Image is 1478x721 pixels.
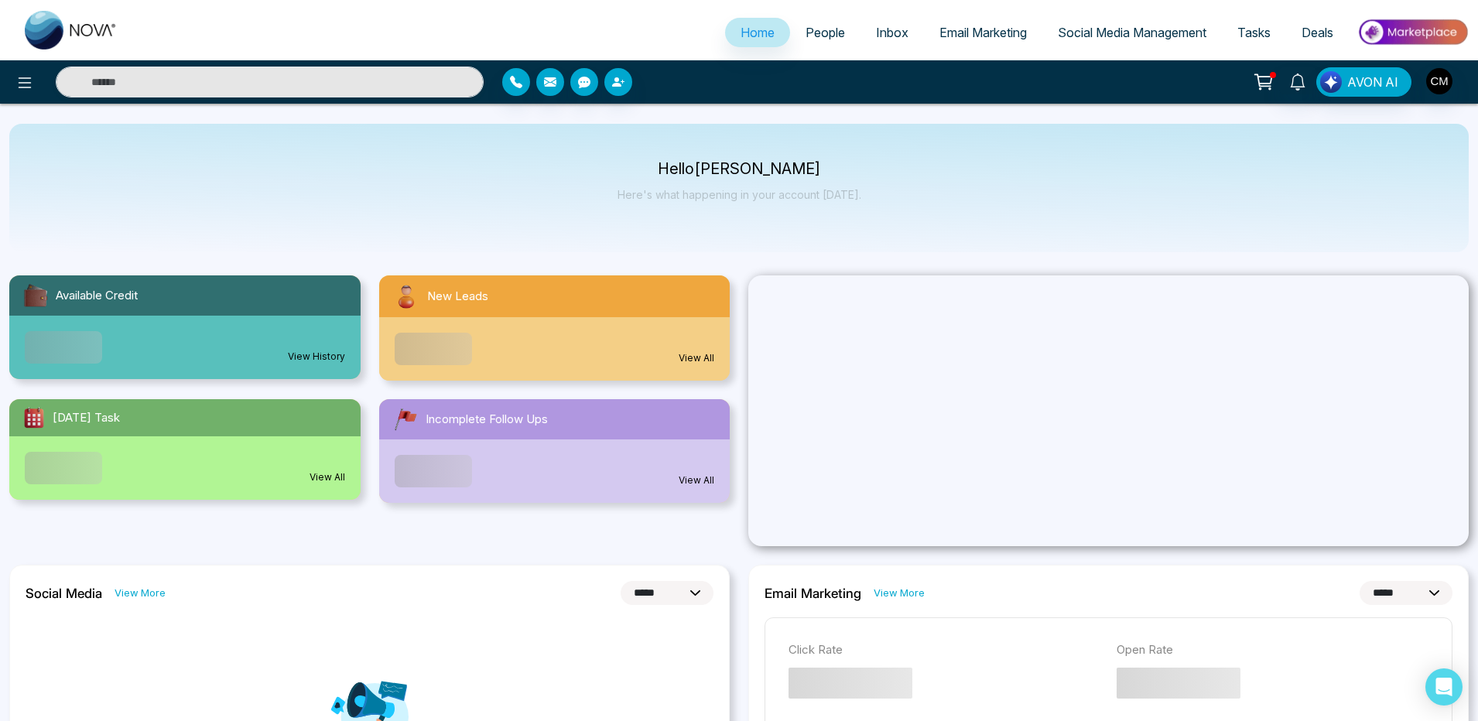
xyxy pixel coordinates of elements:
[874,586,925,600] a: View More
[1237,25,1271,40] span: Tasks
[806,25,845,40] span: People
[860,18,924,47] a: Inbox
[426,411,548,429] span: Incomplete Follow Ups
[370,275,740,381] a: New LeadsView All
[25,11,118,50] img: Nova CRM Logo
[1316,67,1411,97] button: AVON AI
[22,405,46,430] img: todayTask.svg
[790,18,860,47] a: People
[427,288,488,306] span: New Leads
[392,282,421,311] img: newLeads.svg
[1117,641,1429,659] p: Open Rate
[53,409,120,427] span: [DATE] Task
[741,25,775,40] span: Home
[725,18,790,47] a: Home
[1357,15,1469,50] img: Market-place.gif
[1426,68,1452,94] img: User Avatar
[924,18,1042,47] a: Email Marketing
[392,405,419,433] img: followUps.svg
[26,586,102,601] h2: Social Media
[618,162,861,176] p: Hello [PERSON_NAME]
[1320,71,1342,93] img: Lead Flow
[1425,668,1463,706] div: Open Intercom Messenger
[1347,73,1398,91] span: AVON AI
[765,586,861,601] h2: Email Marketing
[618,188,861,201] p: Here's what happening in your account [DATE].
[876,25,908,40] span: Inbox
[679,473,714,487] a: View All
[1042,18,1222,47] a: Social Media Management
[1286,18,1349,47] a: Deals
[288,350,345,364] a: View History
[939,25,1027,40] span: Email Marketing
[56,287,138,305] span: Available Credit
[22,282,50,309] img: availableCredit.svg
[789,641,1101,659] p: Click Rate
[370,399,740,503] a: Incomplete Follow UpsView All
[1302,25,1333,40] span: Deals
[679,351,714,365] a: View All
[310,470,345,484] a: View All
[1222,18,1286,47] a: Tasks
[1058,25,1206,40] span: Social Media Management
[115,586,166,600] a: View More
